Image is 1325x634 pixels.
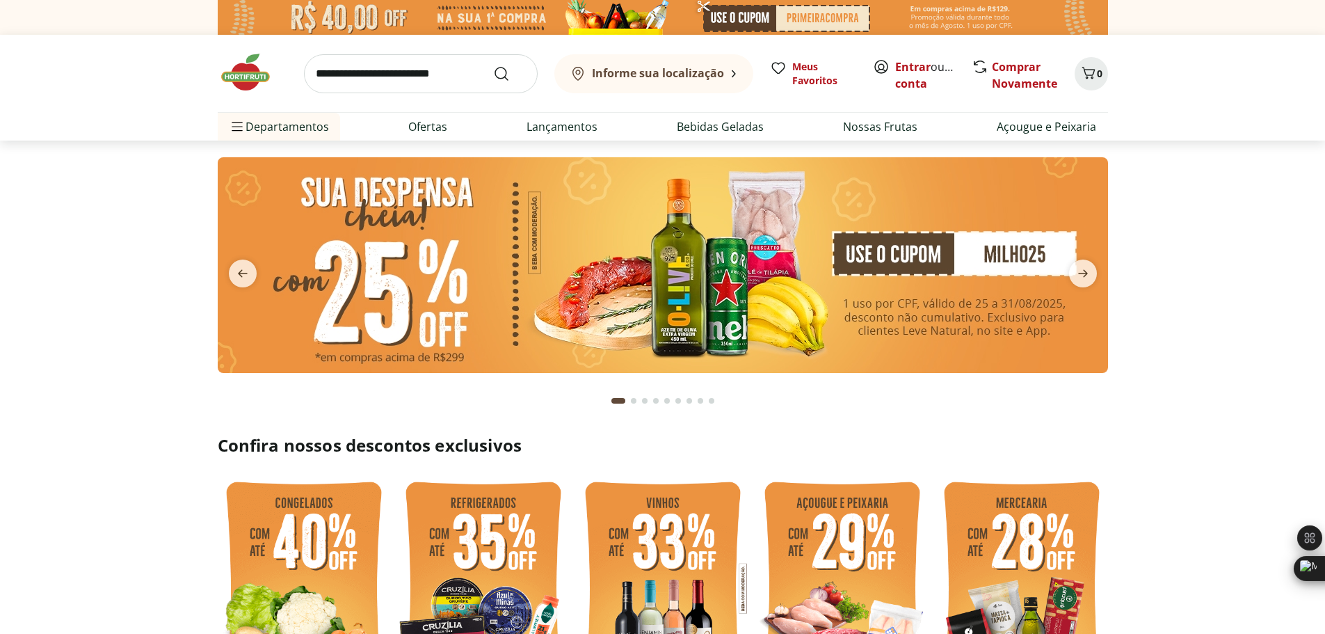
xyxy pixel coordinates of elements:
[992,59,1057,91] a: Comprar Novamente
[1097,67,1102,80] span: 0
[304,54,538,93] input: search
[843,118,917,135] a: Nossas Frutas
[792,60,856,88] span: Meus Favoritos
[218,157,1108,373] img: cupom
[684,384,695,418] button: Go to page 7 from fs-carousel
[592,65,724,81] b: Informe sua localização
[650,384,661,418] button: Go to page 4 from fs-carousel
[706,384,717,418] button: Go to page 9 from fs-carousel
[1058,260,1108,287] button: next
[673,384,684,418] button: Go to page 6 from fs-carousel
[895,59,972,91] a: Criar conta
[661,384,673,418] button: Go to page 5 from fs-carousel
[218,260,268,287] button: previous
[770,60,856,88] a: Meus Favoritos
[677,118,764,135] a: Bebidas Geladas
[554,54,753,93] button: Informe sua localização
[229,110,246,143] button: Menu
[408,118,447,135] a: Ofertas
[695,384,706,418] button: Go to page 8 from fs-carousel
[609,384,628,418] button: Current page from fs-carousel
[1075,57,1108,90] button: Carrinho
[628,384,639,418] button: Go to page 2 from fs-carousel
[229,110,329,143] span: Departamentos
[895,59,931,74] a: Entrar
[493,65,527,82] button: Submit Search
[218,434,1108,457] h2: Confira nossos descontos exclusivos
[218,51,287,93] img: Hortifruti
[527,118,597,135] a: Lançamentos
[639,384,650,418] button: Go to page 3 from fs-carousel
[997,118,1096,135] a: Açougue e Peixaria
[895,58,957,92] span: ou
